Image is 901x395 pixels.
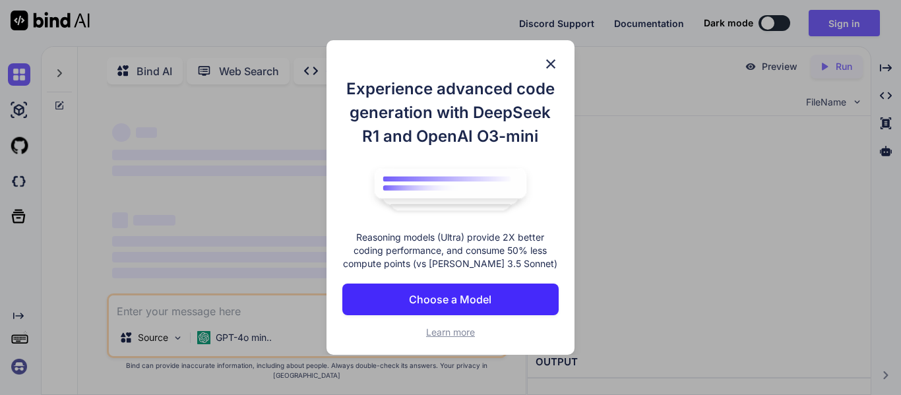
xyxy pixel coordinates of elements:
[365,162,536,218] img: bind logo
[342,231,559,270] p: Reasoning models (Ultra) provide 2X better coding performance, and consume 50% less compute point...
[342,284,559,315] button: Choose a Model
[409,291,491,307] p: Choose a Model
[342,77,559,148] h1: Experience advanced code generation with DeepSeek R1 and OpenAI O3-mini
[426,326,475,338] span: Learn more
[543,56,559,72] img: close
